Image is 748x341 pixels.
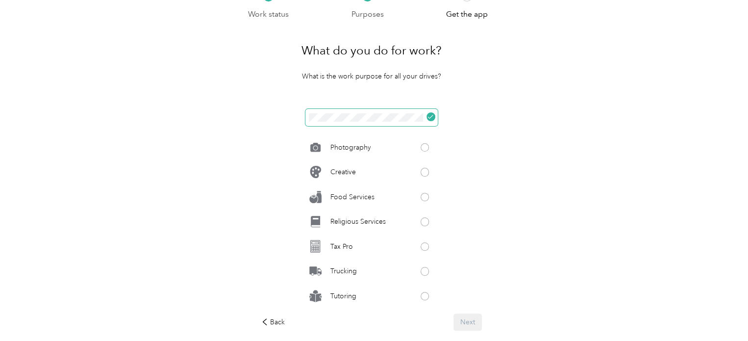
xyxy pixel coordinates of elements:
[302,71,441,81] p: What is the work purpose for all your drives?
[330,142,371,153] p: Photography
[330,266,357,276] p: Trucking
[351,8,384,21] p: Purposes
[330,216,386,227] p: Religious Services
[330,167,356,177] p: Creative
[330,241,353,252] p: Tax Pro
[330,291,356,301] p: Tutoring
[330,192,374,202] p: Food Services
[261,317,285,327] div: Back
[446,8,488,21] p: Get the app
[248,8,289,21] p: Work status
[301,39,442,62] h1: What do you do for work?
[693,286,748,341] iframe: Everlance-gr Chat Button Frame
